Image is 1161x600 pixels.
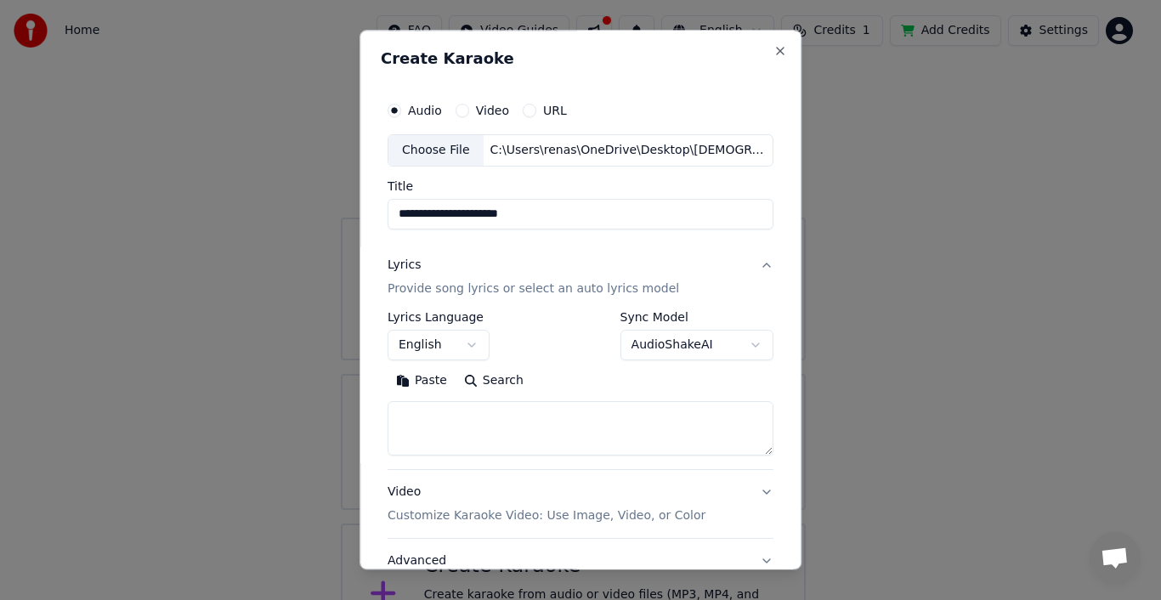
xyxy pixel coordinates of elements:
[408,105,442,116] label: Audio
[388,243,773,311] button: LyricsProvide song lyrics or select an auto lyrics model
[388,135,484,166] div: Choose File
[388,311,773,469] div: LyricsProvide song lyrics or select an auto lyrics model
[388,507,705,524] p: Customize Karaoke Video: Use Image, Video, or Color
[388,180,773,192] label: Title
[388,280,679,297] p: Provide song lyrics or select an auto lyrics model
[388,311,490,323] label: Lyrics Language
[484,142,773,159] div: C:\Users\renas\OneDrive\Desktop\[DEMOGRAPHIC_DATA] BOSSANOVA [DATE]\Reminiscing ([PERSON_NAME]).mp3
[620,311,773,323] label: Sync Model
[388,257,421,274] div: Lyrics
[456,367,532,394] button: Search
[388,484,705,524] div: Video
[388,367,456,394] button: Paste
[543,105,567,116] label: URL
[388,539,773,583] button: Advanced
[476,105,509,116] label: Video
[381,51,780,66] h2: Create Karaoke
[388,470,773,538] button: VideoCustomize Karaoke Video: Use Image, Video, or Color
